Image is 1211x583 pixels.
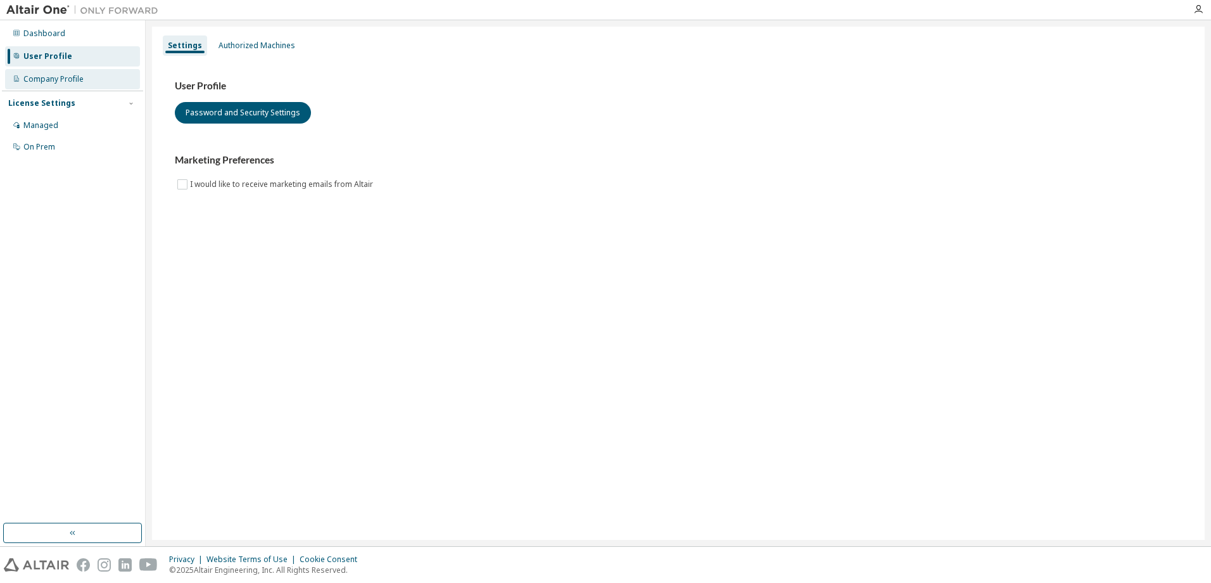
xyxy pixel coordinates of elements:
img: altair_logo.svg [4,558,69,572]
div: Dashboard [23,29,65,39]
div: Managed [23,120,58,131]
div: Privacy [169,554,206,565]
p: © 2025 Altair Engineering, Inc. All Rights Reserved. [169,565,365,575]
img: youtube.svg [139,558,158,572]
div: Cookie Consent [300,554,365,565]
div: Authorized Machines [219,41,295,51]
div: Website Terms of Use [206,554,300,565]
h3: Marketing Preferences [175,154,1182,167]
img: Altair One [6,4,165,16]
img: linkedin.svg [118,558,132,572]
h3: User Profile [175,80,1182,93]
div: Settings [168,41,202,51]
div: Company Profile [23,74,84,84]
div: User Profile [23,51,72,61]
label: I would like to receive marketing emails from Altair [190,177,376,192]
img: instagram.svg [98,558,111,572]
button: Password and Security Settings [175,102,311,124]
img: facebook.svg [77,558,90,572]
div: License Settings [8,98,75,108]
div: On Prem [23,142,55,152]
